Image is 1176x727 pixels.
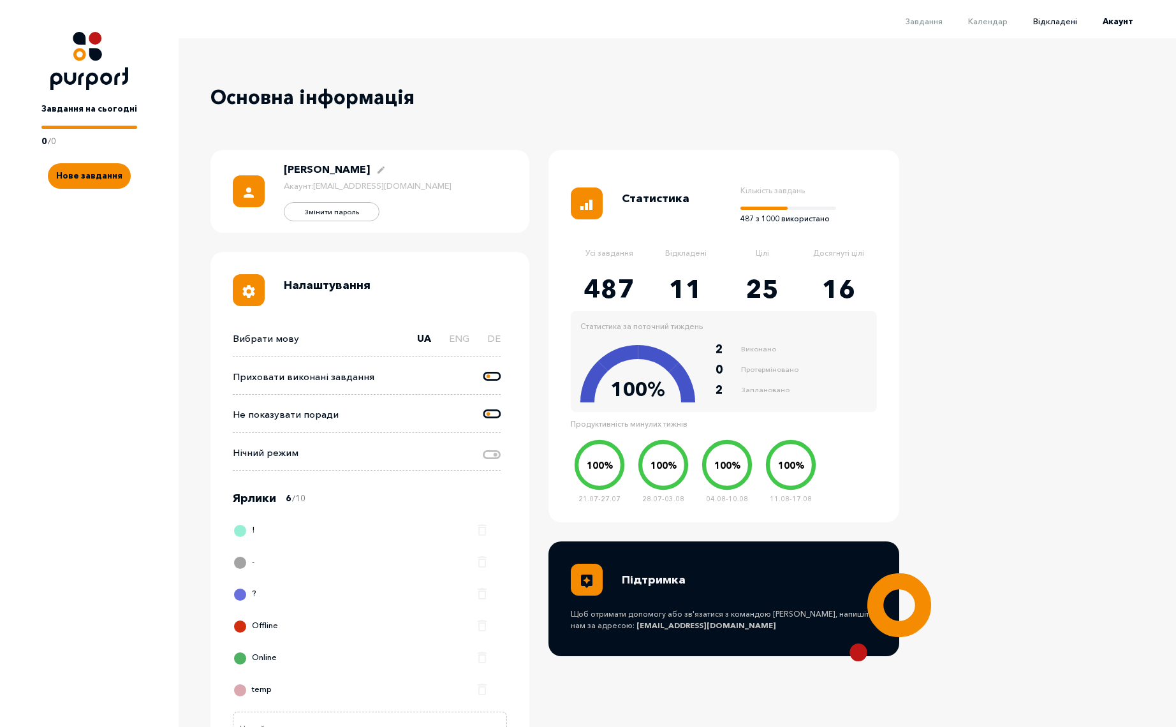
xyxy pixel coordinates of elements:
[762,494,820,504] p: 11.08-17.08
[650,460,677,471] text: 100 %
[236,552,254,578] div: -
[48,163,131,189] button: Create new task
[471,680,485,694] button: Delete label
[284,202,379,221] button: Edit password
[292,492,305,505] p: / 10
[571,608,877,631] b: Щоб отримати допомогу або зв'язатися з командою [PERSON_NAME], напишіть нам за адресою :
[284,277,371,294] p: Налаштування
[571,270,647,308] p: 487
[471,520,485,534] button: Delete label
[741,364,798,375] span: Протерміновано
[48,135,51,148] p: /
[647,247,724,273] p: Відкладені
[636,621,776,630] a: [EMAIL_ADDRESS][DOMAIN_NAME]
[233,332,299,346] p: Вибрати мову
[724,270,800,308] p: 25
[236,616,278,642] div: Offline
[906,16,943,26] span: Завдання
[471,648,485,662] button: Delete label
[233,446,298,460] p: Нічний режим
[41,103,137,115] p: Завдання на сьогодні
[800,270,877,308] p: 16
[716,361,738,378] div: 0
[286,492,291,515] p: 6
[471,584,485,598] button: Delete label
[606,375,670,404] p: 100 %
[724,247,800,273] p: Цілі
[41,90,137,147] a: Завдання на сьогодні0/0
[740,213,836,224] p: 487 з 1000 використано
[236,680,272,705] div: temp
[714,460,740,471] text: 100 %
[880,16,943,26] a: Завдання
[740,185,836,196] p: Кількість завдань
[449,332,469,356] label: ENG
[50,32,128,90] img: Logo icon
[233,370,374,385] p: Приховати виконані завдання
[635,494,692,504] p: 28.07-03.08
[778,460,804,471] text: 100 %
[716,341,738,358] div: 2
[698,494,756,504] p: 04.08-10.08
[210,83,466,112] p: Основна інформація
[571,494,628,504] p: 21.07-27.07
[233,490,276,507] p: Ярлики
[587,460,613,471] text: 100 %
[233,408,339,422] p: Не показувати поради
[741,385,790,395] span: Заплановано
[51,135,56,148] p: 0
[647,270,724,308] p: 11
[716,381,738,399] div: 2
[800,247,877,273] p: Досягнуті цілі
[1077,16,1133,26] a: Акаунт
[571,418,826,430] p: Продуктивність минулих тижнів
[571,247,647,273] p: Усі завдання
[622,190,689,207] p: Статистика
[56,170,122,180] span: Нове завдання
[236,648,277,673] div: Online
[1103,16,1133,26] span: Акаунт
[580,321,703,332] p: Статистика за поточний тиждень
[968,16,1008,26] span: Календар
[236,584,256,610] div: ?
[48,147,131,189] a: Create new task
[622,571,686,589] p: Підтримка
[471,616,485,630] button: Delete label
[284,180,452,193] p: Акаунт : [EMAIL_ADDRESS][DOMAIN_NAME]
[1033,16,1077,26] span: Відкладені
[41,135,47,148] p: 0
[417,332,431,356] label: UA
[741,344,776,355] span: Виконано
[1008,16,1077,26] a: Відкладені
[471,552,485,566] button: Delete label
[236,520,255,546] div: !
[487,332,501,356] label: DE
[943,16,1008,26] a: Календар
[284,161,370,177] p: [PERSON_NAME]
